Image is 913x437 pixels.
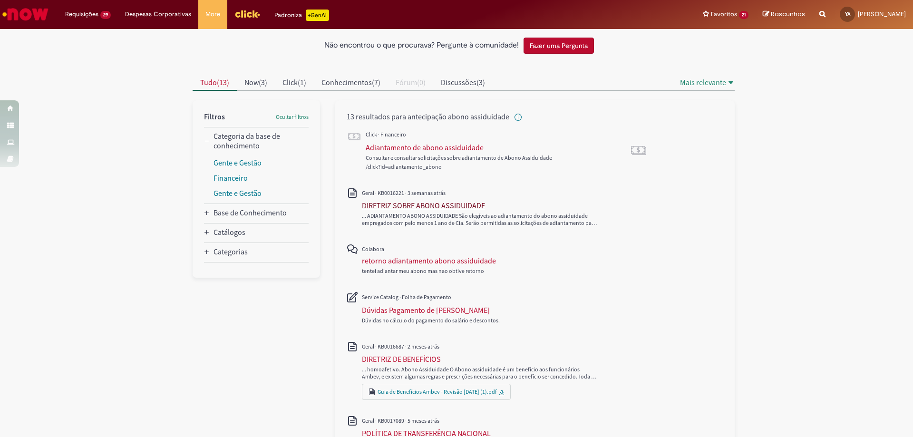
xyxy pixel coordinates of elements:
p: +GenAi [306,10,329,21]
span: Favoritos [711,10,737,19]
span: [PERSON_NAME] [858,10,906,18]
div: Padroniza [274,10,329,21]
button: Fazer uma Pergunta [524,38,594,54]
a: Rascunhos [763,10,805,19]
span: More [205,10,220,19]
span: Requisições [65,10,98,19]
span: YA [845,11,850,17]
span: Despesas Corporativas [125,10,191,19]
img: click_logo_yellow_360x200.png [234,7,260,21]
h2: Não encontrou o que procurava? Pergunte à comunidade! [324,41,519,50]
span: 21 [739,11,748,19]
span: Rascunhos [771,10,805,19]
img: ServiceNow [1,5,50,24]
span: 29 [100,11,111,19]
